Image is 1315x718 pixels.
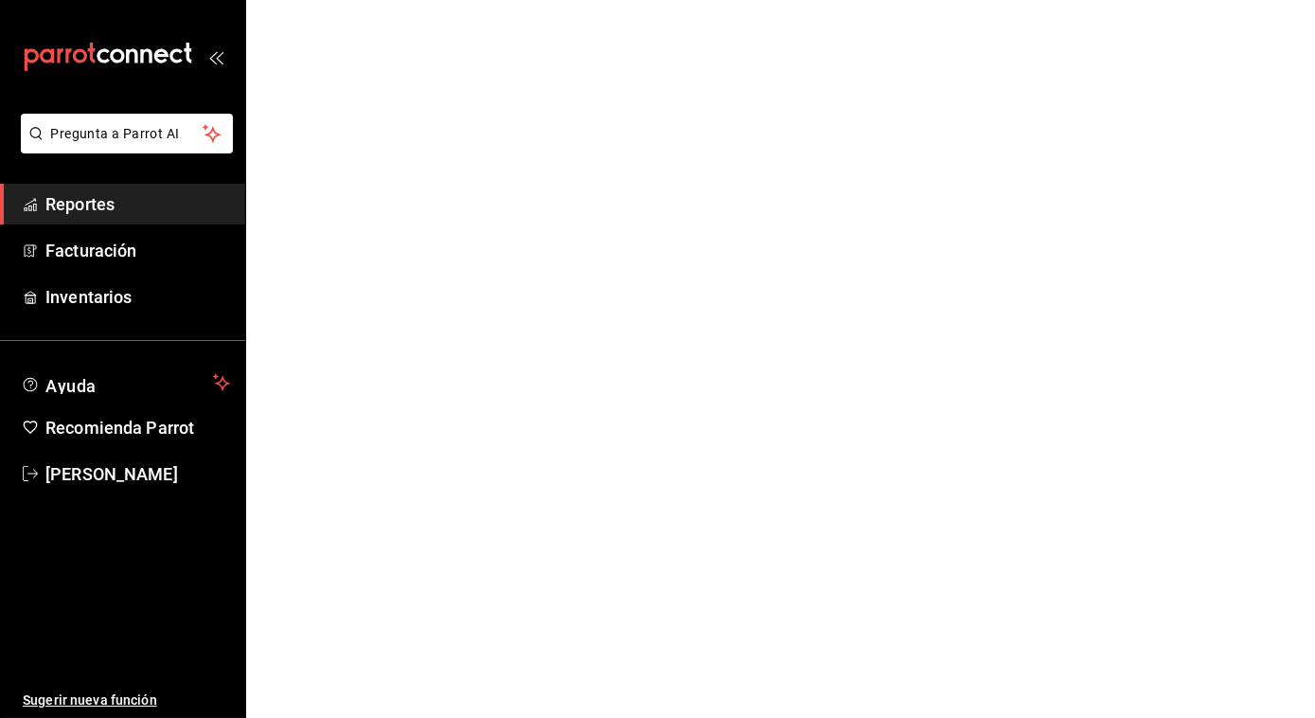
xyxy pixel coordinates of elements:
button: Pregunta a Parrot AI [21,114,233,153]
span: Recomienda Parrot [45,415,230,440]
span: Ayuda [45,371,205,394]
span: Reportes [45,191,230,217]
span: Sugerir nueva función [23,691,230,710]
a: Pregunta a Parrot AI [13,137,233,157]
span: [PERSON_NAME] [45,461,230,487]
span: Inventarios [45,284,230,310]
button: open_drawer_menu [208,49,223,64]
span: Pregunta a Parrot AI [51,124,204,144]
span: Facturación [45,238,230,263]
